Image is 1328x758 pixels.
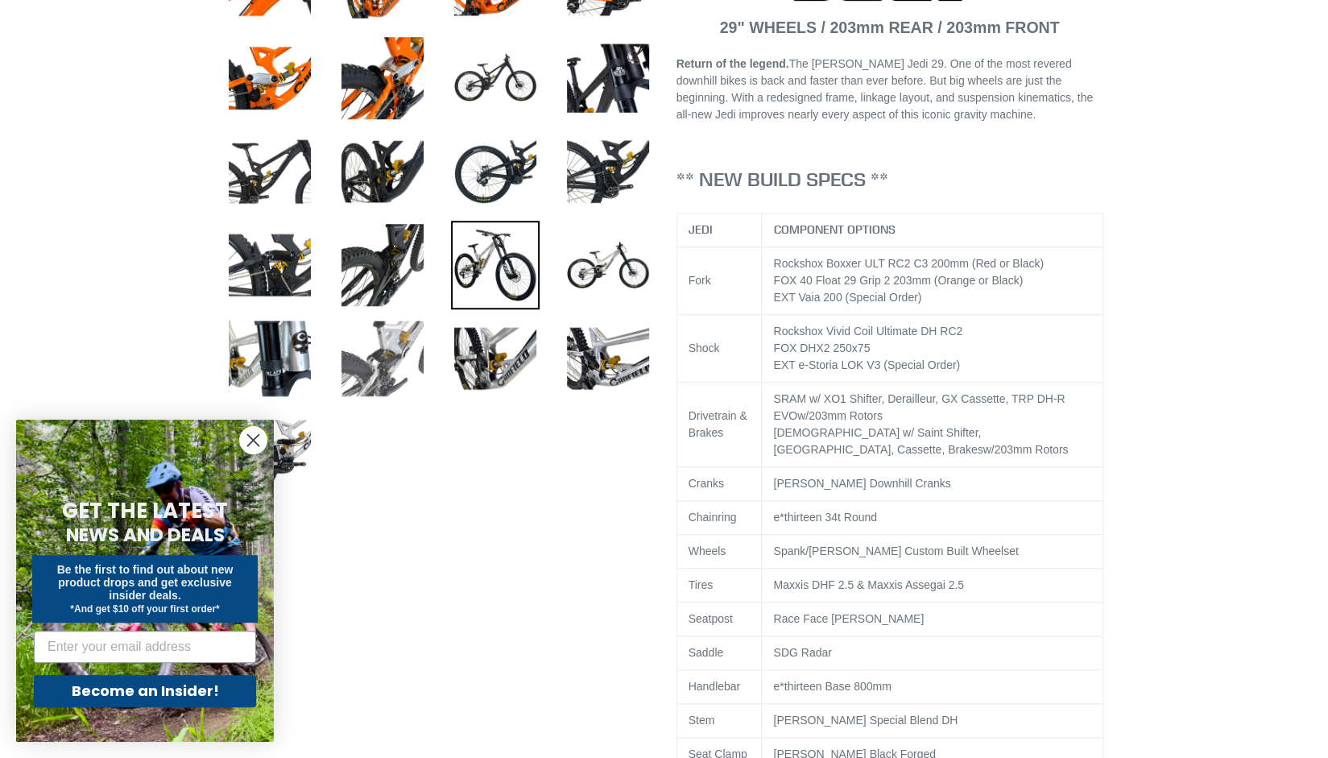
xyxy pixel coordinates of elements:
span: Spank/[PERSON_NAME] Custom Built Wheelset [773,545,1018,557]
span: EXT e-Storia LOK V3 (Special Order) [773,358,960,371]
div: SRAM w/ XO1 Shifter, Derailleur, GX Cassette, w/203mm Rotors [773,391,1091,425]
td: e*thirteen Base 800mm [762,670,1103,704]
img: Load image into Gallery viewer, JEDI 29 - Complete Bike [225,314,314,403]
strong: 29" WHEELS / 203mm REAR / 203mm FRONT [720,19,1060,36]
span: Rockshox Boxxer ULT RC2 C3 200mm (Red or Black) [773,257,1044,270]
img: Load image into Gallery viewer, JEDI 29 - Complete Bike [225,127,314,216]
span: TRP DH-R EVO [773,392,1065,422]
th: JEDI [676,213,762,247]
td: Cranks [676,467,762,501]
td: Saddle [676,636,762,670]
img: Load image into Gallery viewer, JEDI 29 - Complete Bike [225,221,314,309]
td: Chainring [676,501,762,535]
div: [DEMOGRAPHIC_DATA] w/ Saint Shifter, [GEOGRAPHIC_DATA], Cassette, Brakes w/203mm Rotors [773,425,1091,458]
span: GET THE LATEST [62,496,228,525]
img: Load image into Gallery viewer, JEDI 29 - Complete Bike [338,34,427,122]
strong: Return of the legend. [676,57,789,70]
img: Load image into Gallery viewer, JEDI 29 - Complete Bike [338,314,427,403]
td: [PERSON_NAME] Special Blend DH [762,704,1103,738]
span: FOX DHX2 250x75 [773,342,870,354]
span: *And get $10 off your first order* [70,603,219,615]
img: Load image into Gallery viewer, JEDI 29 - Complete Bike [451,221,540,309]
span: FOX 40 Float 29 Grip 2 203mm (Orange or Black) [773,274,1023,287]
img: Load image into Gallery viewer, JEDI 29 - Complete Bike [338,221,427,309]
td: Seatpost [676,603,762,636]
button: Close dialog [239,426,267,454]
td: Shock [676,315,762,383]
span: Be the first to find out about new product drops and get exclusive insider deals. [57,563,234,602]
td: Drivetrain & Brakes [676,383,762,467]
td: Handlebar [676,670,762,704]
img: Load image into Gallery viewer, JEDI 29 - Complete Bike [451,314,540,403]
img: Load image into Gallery viewer, JEDI 29 - Complete Bike [564,34,652,122]
td: Wheels [676,535,762,569]
p: The [PERSON_NAME] Jedi 29. One of the most revered downhill bikes is back and faster than ever be... [676,56,1103,123]
td: Race Face [PERSON_NAME] [762,603,1103,636]
th: COMPONENT OPTIONS [762,213,1103,247]
td: [PERSON_NAME] Downhill Cranks [762,467,1103,501]
td: Maxxis DHF 2.5 & Maxxis Assegai 2.5 [762,569,1103,603]
h3: ** NEW BUILD SPECS ** [676,168,1103,191]
button: Become an Insider! [34,675,256,707]
img: Load image into Gallery viewer, JEDI 29 - Complete Bike [338,127,427,216]
img: Load image into Gallery viewer, JEDI 29 - Complete Bike [451,127,540,216]
td: SDG Radar [762,636,1103,670]
img: Load image into Gallery viewer, JEDI 29 - Complete Bike [451,34,540,122]
img: Load image into Gallery viewer, JEDI 29 - Complete Bike [564,314,652,403]
span: NEWS AND DEALS [66,522,225,548]
td: Fork [676,247,762,315]
td: Tires [676,569,762,603]
img: Load image into Gallery viewer, JEDI 29 - Complete Bike [564,221,652,309]
td: e*thirteen 34t Round [762,501,1103,535]
span: EXT Vaia 200 (Special Order) [773,291,921,304]
input: Enter your email address [34,631,256,663]
img: Load image into Gallery viewer, JEDI 29 - Complete Bike [225,34,314,122]
span: Rockshox Vivid Coil Ultimate DH RC2 [773,325,962,338]
td: Stem [676,704,762,738]
img: Load image into Gallery viewer, JEDI 29 - Complete Bike [564,127,652,216]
